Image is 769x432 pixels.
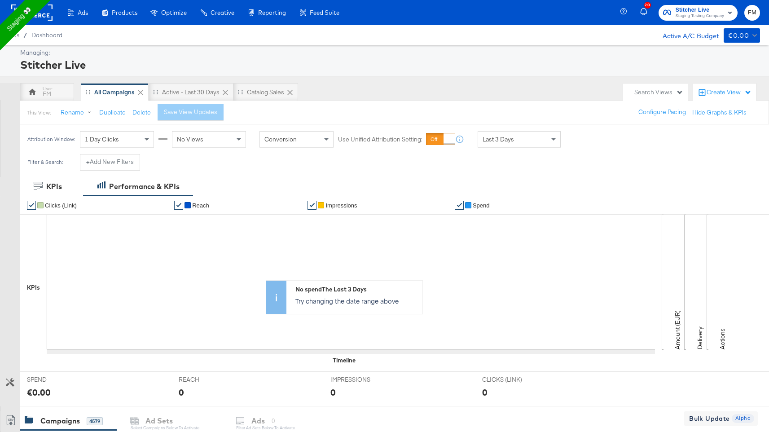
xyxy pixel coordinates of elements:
button: Bulk Update Alpha [684,411,758,426]
div: €0.00 [27,386,51,399]
span: Products [112,9,137,16]
span: FM [748,8,756,18]
span: Reporting [258,9,286,16]
p: Try changing the date range above [295,296,418,305]
div: €0.00 [728,30,749,41]
button: Duplicate [99,108,126,117]
button: Delete [132,108,151,117]
button: Rename [54,105,101,121]
button: +Add New Filters [80,154,140,170]
button: Configure Pacing [632,104,692,120]
span: Optimize [161,9,187,16]
div: FM [43,90,51,98]
span: CLICKS (LINK) [482,375,549,384]
span: Ads [9,31,19,39]
a: ✔ [308,201,316,210]
span: Creative [211,9,234,16]
button: €0.00 [724,28,760,43]
div: Managing: [20,48,758,57]
span: Staging Testing Company [676,13,724,20]
span: Bulk Update [689,413,729,424]
span: Feed Suite [310,9,339,16]
div: Performance & KPIs [109,181,180,192]
span: Ads [78,9,88,16]
span: No Views [177,135,203,143]
div: No spend The Last 3 Days [295,285,418,294]
div: Attribution Window: [27,136,75,142]
div: 20 [644,2,651,9]
div: All Campaigns [94,88,135,97]
div: Stitcher Live [20,57,758,72]
div: 0 [330,386,336,399]
div: Active A/C Budget [653,28,719,42]
label: Use Unified Attribution Setting: [338,135,422,144]
span: SPEND [27,375,94,384]
div: 0 [482,386,488,399]
a: ✔ [27,201,36,210]
div: Campaigns [40,416,80,426]
span: Impressions [325,202,357,209]
span: Conversion [264,135,297,143]
span: Alpha [732,414,754,423]
button: Hide Graphs & KPIs [692,108,747,117]
span: Spend [473,202,490,209]
a: Dashboard [31,31,62,39]
div: 4579 [87,417,103,425]
span: Reach [192,202,209,209]
span: Last 3 Days [483,135,514,143]
button: FM [744,5,760,21]
div: Drag to reorder tab [238,89,243,94]
div: Drag to reorder tab [85,89,90,94]
span: Stitcher Live [676,5,724,15]
span: 1 Day Clicks [85,135,119,143]
span: REACH [179,375,246,384]
span: Clicks (Link) [45,202,77,209]
div: Drag to reorder tab [153,89,158,94]
a: ✔ [174,201,183,210]
button: 20 [639,4,654,22]
span: IMPRESSIONS [330,375,398,384]
strong: + [86,158,90,166]
div: Filter & Search: [27,159,63,165]
button: Stitcher LiveStaging Testing Company [659,5,738,21]
div: Create View [707,88,751,97]
div: KPIs [46,181,62,192]
span: / [19,31,31,39]
div: 0 [179,386,184,399]
div: This View: [27,109,51,116]
div: Active - Last 30 Days [162,88,220,97]
div: Catalog Sales [247,88,284,97]
a: ✔ [455,201,464,210]
div: Search Views [634,88,683,97]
